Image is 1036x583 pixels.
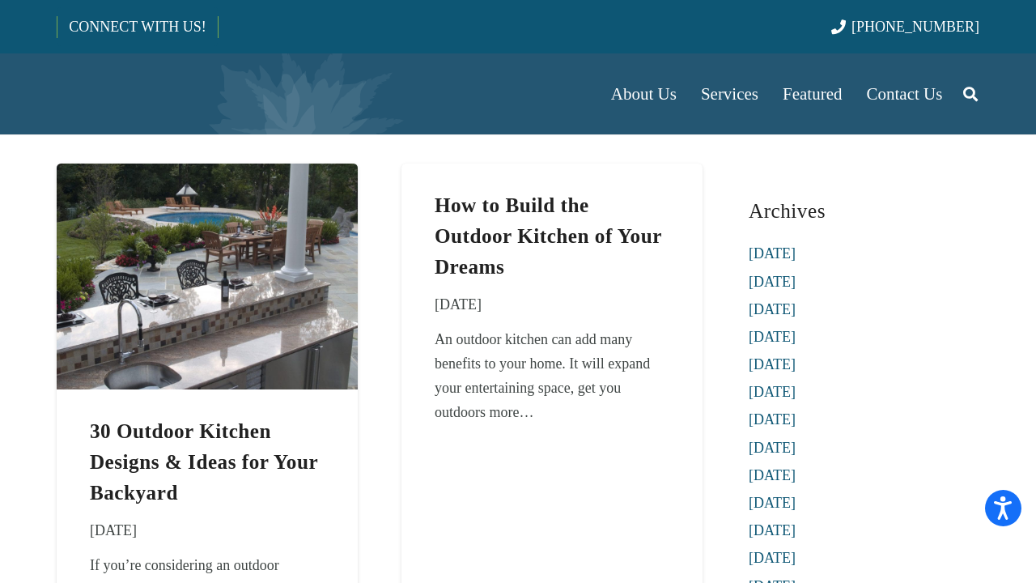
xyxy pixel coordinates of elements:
a: [PHONE_NUMBER] [831,19,979,35]
a: How to Build the Outdoor Kitchen of Your Dreams [435,194,662,278]
time: 21 May 2014 at 12:56:57 America/New_York [90,518,137,543]
a: Search [954,74,987,114]
span: [PHONE_NUMBER] [851,19,979,35]
span: About Us [611,84,677,104]
a: [DATE] [749,440,796,456]
div: An outdoor kitchen can add many benefits to your home. It will expand your entertaining space, ge... [435,327,669,424]
a: [DATE] [749,245,796,262]
a: [DATE] [749,411,796,428]
a: [DATE] [749,467,796,483]
a: [DATE] [749,522,796,538]
a: About Us [599,53,689,134]
a: [DATE] [749,384,796,400]
a: Services [689,53,771,134]
a: [DATE] [749,274,796,290]
a: 30 Outdoor Kitchen Designs & Ideas for Your Backyard [57,168,358,184]
span: Services [701,84,758,104]
a: Borst-Logo [57,62,325,126]
span: Featured [783,84,842,104]
a: CONNECT WITH US! [57,7,217,46]
time: 21 May 2014 at 10:48:09 America/New_York [435,292,482,317]
a: [DATE] [749,301,796,317]
span: Contact Us [867,84,943,104]
a: [DATE] [749,550,796,566]
a: [DATE] [749,495,796,511]
img: Outdoor kitchen with granite countertop, wine bottles, and elegant seating, overlooking a swimmin... [57,164,358,389]
a: Contact Us [855,53,955,134]
a: Featured [771,53,854,134]
a: 30 Outdoor Kitchen Designs & Ideas for Your Backyard [90,420,318,504]
a: [DATE] [749,329,796,345]
h3: Archives [749,193,979,229]
a: [DATE] [749,356,796,372]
